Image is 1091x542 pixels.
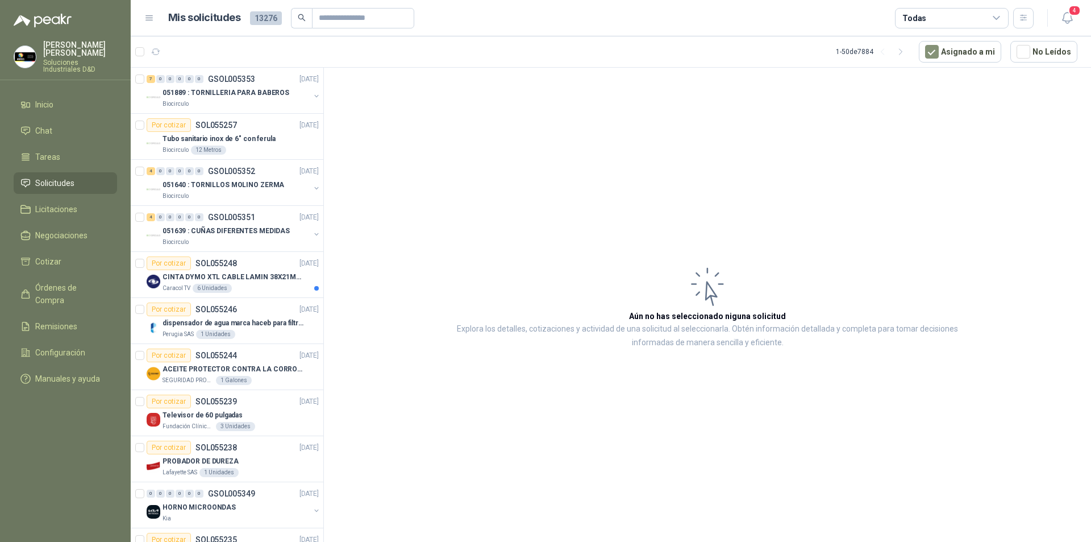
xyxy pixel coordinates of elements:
span: Cotizar [35,255,61,268]
div: Todas [902,12,926,24]
div: 7 [147,75,155,83]
p: [DATE] [299,120,319,131]
img: Company Logo [147,505,160,519]
p: [DATE] [299,442,319,453]
span: Negociaciones [35,229,88,242]
p: 051639 : CUÑAS DIFERENTES MEDIDAS [163,226,290,237]
a: 7 0 0 0 0 0 GSOL005353[DATE] Company Logo051889 : TORNILLERIA PARA BABEROSBiocirculo [147,72,321,109]
div: 0 [195,213,203,221]
div: 4 [147,213,155,221]
span: Tareas [35,151,60,163]
a: Chat [14,120,117,142]
img: Company Logo [147,459,160,473]
span: Configuración [35,346,85,359]
span: Remisiones [35,320,77,333]
p: HORNO MICROONDAS [163,502,236,513]
div: 0 [166,490,174,498]
span: Órdenes de Compra [35,282,106,307]
div: 3 Unidades [216,422,255,431]
p: [DATE] [299,396,319,407]
div: 0 [166,167,174,175]
p: GSOL005349 [208,490,255,498]
button: 4 [1057,8,1077,28]
p: [DATE] [299,304,319,315]
a: Por cotizarSOL055238[DATE] Company LogoPROBADOR DE DUREZALafayette SAS1 Unidades [131,436,323,482]
span: 4 [1068,5,1081,16]
p: Kia [163,514,171,523]
p: Soluciones Industriales D&D [43,59,117,73]
span: Chat [35,125,52,137]
a: 4 0 0 0 0 0 GSOL005351[DATE] Company Logo051639 : CUÑAS DIFERENTES MEDIDASBiocirculo [147,210,321,247]
div: 12 Metros [191,146,226,155]
p: SOL055239 [195,398,237,406]
a: Negociaciones [14,225,117,246]
p: GSOL005351 [208,213,255,221]
a: Licitaciones [14,198,117,220]
div: Por cotizar [147,118,191,132]
div: 0 [185,167,194,175]
p: Fundación Clínica Shaio [163,422,214,431]
p: PROBADOR DE DUREZA [163,456,239,467]
p: [DATE] [299,350,319,361]
p: GSOL005352 [208,167,255,175]
p: Biocirculo [163,100,189,109]
span: Inicio [35,98,53,111]
div: 0 [195,167,203,175]
a: Remisiones [14,316,117,337]
p: CINTA DYMO XTL CABLE LAMIN 38X21MMBLANCO [163,272,304,283]
span: 13276 [250,11,282,25]
p: Perugia SAS [163,330,194,339]
h1: Mis solicitudes [168,10,241,26]
a: Configuración [14,342,117,363]
p: Biocirculo [163,238,189,247]
img: Company Logo [147,367,160,380]
p: 051640 : TORNILLOS MOLINO ZERMA [163,180,284,191]
img: Company Logo [147,321,160,334]
p: [DATE] [299,212,319,223]
div: 1 Unidades [196,330,235,339]
p: [DATE] [299,258,319,269]
div: 4 [147,167,155,175]
a: Solicitudes [14,172,117,194]
img: Company Logo [147,413,160,427]
div: Por cotizar [147,256,191,270]
div: 1 Unidades [199,468,239,477]
a: 0 0 0 0 0 0 GSOL005349[DATE] Company LogoHORNO MICROONDASKia [147,487,321,523]
div: 0 [185,75,194,83]
div: 0 [166,213,174,221]
p: Biocirculo [163,146,189,155]
span: Manuales y ayuda [35,373,100,385]
p: SOL055244 [195,351,237,359]
img: Company Logo [14,46,36,68]
p: Televisor de 60 pulgadas [163,410,243,421]
div: 0 [185,213,194,221]
div: 0 [156,490,165,498]
p: [DATE] [299,74,319,85]
a: Por cotizarSOL055244[DATE] Company LogoACEITE PROTECTOR CONTRA LA CORROSION - PARA LIMPIEZA DE AR... [131,344,323,390]
a: Por cotizarSOL055257[DATE] Company LogoTubo sanitario inox de 6" con ferulaBiocirculo12 Metros [131,114,323,160]
a: Por cotizarSOL055248[DATE] Company LogoCINTA DYMO XTL CABLE LAMIN 38X21MMBLANCOCaracol TV6 Unidades [131,252,323,298]
div: 1 - 50 de 7884 [836,43,910,61]
img: Company Logo [147,90,160,104]
div: 0 [166,75,174,83]
p: Biocirculo [163,192,189,201]
div: Por cotizar [147,349,191,362]
a: Cotizar [14,251,117,272]
a: Por cotizarSOL055246[DATE] Company Logodispensador de agua marca haceb para filtros NikkeiPerugia... [131,298,323,344]
p: SOL055248 [195,259,237,267]
a: Manuales y ayuda [14,368,117,390]
div: 0 [176,167,184,175]
p: ACEITE PROTECTOR CONTRA LA CORROSION - PARA LIMPIEZA DE ARMAMENTO [163,364,304,375]
span: search [298,14,306,22]
button: Asignado a mi [919,41,1001,63]
p: [DATE] [299,489,319,499]
p: [DATE] [299,166,319,177]
img: Logo peakr [14,14,72,27]
p: SOL055238 [195,444,237,452]
div: 0 [176,490,184,498]
div: 0 [176,75,184,83]
div: 0 [156,167,165,175]
img: Company Logo [147,136,160,150]
div: 1 Galones [216,376,252,385]
img: Company Logo [147,229,160,242]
